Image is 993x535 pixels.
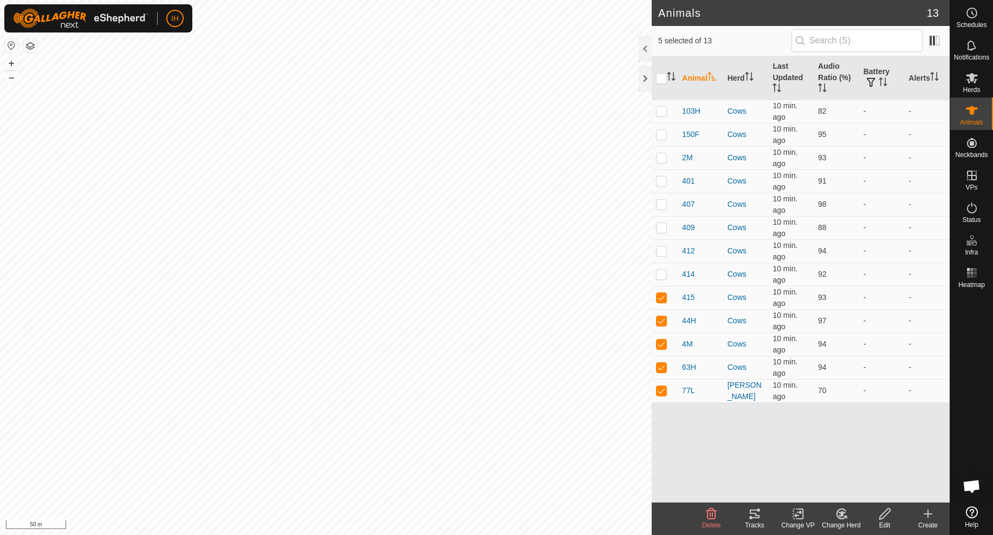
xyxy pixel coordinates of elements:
input: Search (S) [791,29,923,52]
td: - [904,100,950,123]
div: Create [906,520,950,530]
span: Aug 29, 2025, 6:51 PM [773,288,797,308]
span: 92 [818,270,827,278]
span: VPs [965,184,977,191]
span: Aug 29, 2025, 6:51 PM [773,311,797,331]
p-sorticon: Activate to sort [930,74,939,82]
span: 97 [818,316,827,325]
span: Aug 29, 2025, 6:51 PM [773,334,797,354]
span: 150F [682,129,699,140]
th: Audio Ratio (%) [814,56,859,100]
span: 2M [682,152,692,164]
div: Cows [728,152,764,164]
th: Alerts [904,56,950,100]
td: - [904,263,950,286]
span: 82 [818,107,827,115]
div: Cows [728,338,764,350]
span: Aug 29, 2025, 6:51 PM [773,194,797,214]
td: - [859,309,905,332]
a: Contact Us [336,521,368,531]
td: - [904,309,950,332]
span: Animals [960,119,983,126]
td: - [859,356,905,379]
button: – [5,71,18,84]
p-sorticon: Activate to sort [773,85,781,94]
td: - [859,100,905,123]
span: Heatmap [958,282,985,288]
span: 415 [682,292,695,303]
td: - [859,123,905,146]
span: 77L [682,385,695,396]
a: Help [950,502,993,532]
td: - [904,379,950,402]
span: Status [962,217,981,223]
div: Cows [728,315,764,327]
td: - [904,286,950,309]
span: Aug 29, 2025, 6:51 PM [773,171,797,191]
span: Herds [963,87,980,93]
a: Open chat [956,470,988,503]
img: Gallagher Logo [13,9,148,28]
span: 70 [818,386,827,395]
div: Cows [728,129,764,140]
span: Aug 29, 2025, 6:52 PM [773,381,797,401]
td: - [904,239,950,263]
a: Privacy Policy [283,521,324,531]
td: - [904,169,950,193]
span: 4M [682,338,692,350]
span: 13 [927,5,939,21]
span: Aug 29, 2025, 6:51 PM [773,125,797,145]
td: - [859,146,905,169]
td: - [904,123,950,146]
th: Animal [678,56,723,100]
td: - [859,239,905,263]
span: Neckbands [955,152,988,158]
div: Cows [728,362,764,373]
span: 5 selected of 13 [658,35,791,47]
span: Notifications [954,54,989,61]
th: Battery [859,56,905,100]
h2: Animals [658,6,927,19]
div: Cows [728,292,764,303]
span: 94 [818,246,827,255]
span: 93 [818,153,827,162]
div: Cows [728,175,764,187]
td: - [904,146,950,169]
span: 44H [682,315,696,327]
td: - [859,379,905,402]
div: Edit [863,520,906,530]
td: - [859,193,905,216]
td: - [904,216,950,239]
p-sorticon: Activate to sort [818,85,827,94]
span: Aug 29, 2025, 6:51 PM [773,218,797,238]
span: 95 [818,130,827,139]
span: 94 [818,340,827,348]
span: Schedules [956,22,986,28]
div: [PERSON_NAME] [728,380,764,402]
div: Change Herd [820,520,863,530]
span: 91 [818,177,827,185]
p-sorticon: Activate to sort [879,79,887,88]
td: - [859,169,905,193]
div: Cows [728,106,764,117]
div: Cows [728,199,764,210]
th: Last Updated [768,56,814,100]
td: - [904,356,950,379]
span: 412 [682,245,695,257]
span: 63H [682,362,696,373]
span: Aug 29, 2025, 6:51 PM [773,357,797,377]
p-sorticon: Activate to sort [667,74,676,82]
div: Cows [728,245,764,257]
span: 103H [682,106,700,117]
span: 94 [818,363,827,371]
span: Delete [702,521,721,529]
span: Aug 29, 2025, 6:52 PM [773,241,797,261]
span: 93 [818,293,827,302]
span: 88 [818,223,827,232]
td: - [904,193,950,216]
span: 98 [818,200,827,208]
td: - [904,332,950,356]
button: Reset Map [5,39,18,52]
span: Aug 29, 2025, 6:51 PM [773,148,797,168]
span: Infra [965,249,978,256]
